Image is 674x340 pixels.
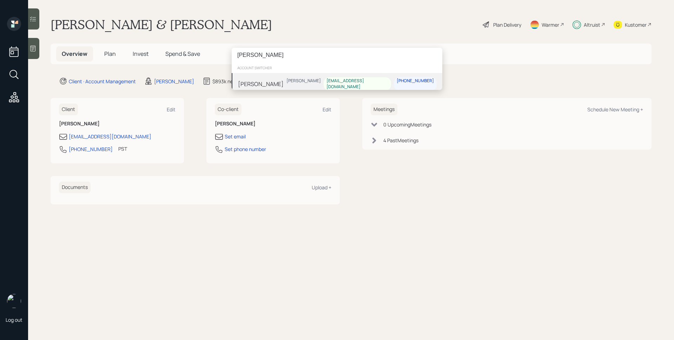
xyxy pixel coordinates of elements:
div: [EMAIL_ADDRESS][DOMAIN_NAME] [326,78,388,90]
div: [PHONE_NUMBER] [397,78,434,84]
input: Type a command or search… [232,48,442,63]
div: [PERSON_NAME] [238,79,284,88]
div: account switcher [232,63,442,73]
div: [PERSON_NAME] [286,78,321,84]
